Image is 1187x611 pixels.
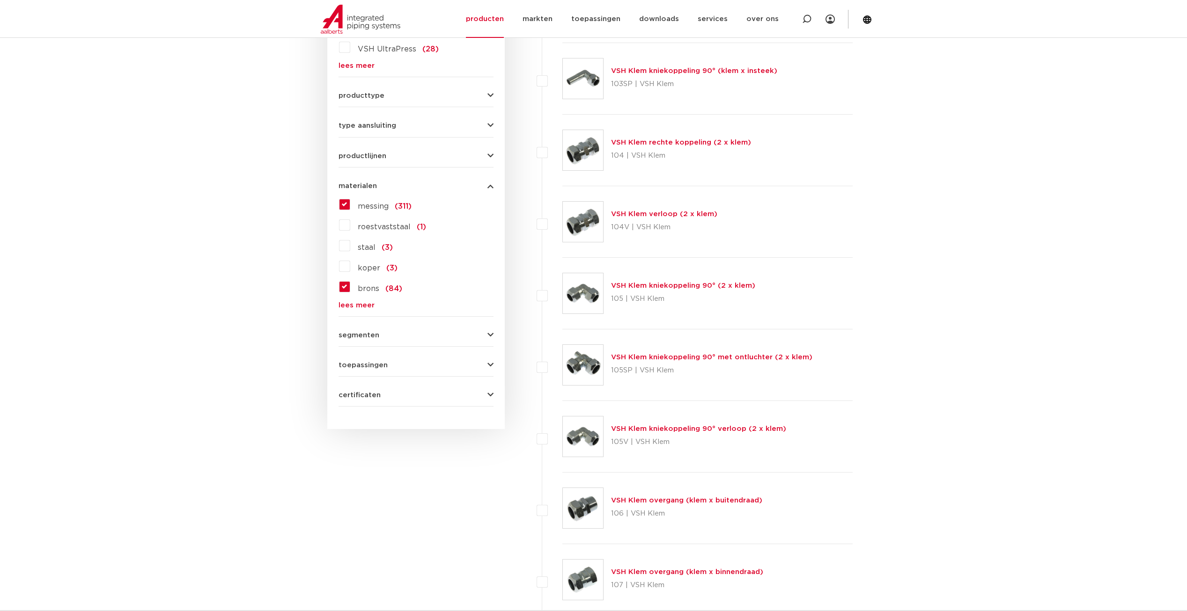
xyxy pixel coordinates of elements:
span: brons [358,285,379,292]
span: VSH UltraPress [358,45,416,53]
button: type aansluiting [339,122,494,129]
a: VSH Klem verloop (2 x klem) [611,211,717,218]
span: (28) [422,45,439,53]
img: Thumbnail for VSH Klem rechte koppeling (2 x klem) [563,130,603,170]
a: lees meer [339,302,494,309]
img: Thumbnail for VSH Klem kniekoppeling 90° met ontluchter (2 x klem) [563,345,603,385]
p: 103SP | VSH Klem [611,77,777,92]
button: certificaten [339,392,494,399]
img: Thumbnail for VSH Klem kniekoppeling 90° (klem x insteek) [563,58,603,99]
span: staal [358,244,376,251]
img: Thumbnail for VSH Klem verloop (2 x klem) [563,202,603,242]
a: VSH Klem kniekoppeling 90° (2 x klem) [611,282,755,289]
a: VSH Klem kniekoppeling 90° verloop (2 x klem) [611,425,786,432]
span: materialen [339,182,377,189]
button: productlijnen [339,153,494,160]
img: Thumbnail for VSH Klem kniekoppeling 90° (2 x klem) [563,273,603,313]
span: type aansluiting [339,122,396,129]
img: Thumbnail for VSH Klem kniekoppeling 90° verloop (2 x klem) [563,416,603,457]
span: productlijnen [339,153,386,160]
p: 105 | VSH Klem [611,291,755,306]
span: (311) [395,203,412,210]
p: 105SP | VSH Klem [611,363,812,378]
a: VSH Klem rechte koppeling (2 x klem) [611,139,751,146]
span: certificaten [339,392,381,399]
button: producttype [339,92,494,99]
span: messing [358,203,389,210]
span: koper [358,264,380,272]
a: VSH Klem kniekoppeling 90° met ontluchter (2 x klem) [611,354,812,361]
a: VSH Klem kniekoppeling 90° (klem x insteek) [611,67,777,74]
span: (84) [385,285,402,292]
a: VSH Klem overgang (klem x buitendraad) [611,497,762,504]
button: materialen [339,182,494,189]
span: roestvaststaal [358,223,411,231]
p: 104V | VSH Klem [611,220,717,235]
span: (1) [417,223,426,231]
a: lees meer [339,62,494,69]
button: segmenten [339,332,494,339]
p: 105V | VSH Klem [611,435,786,450]
span: (3) [386,264,398,272]
p: 107 | VSH Klem [611,578,763,593]
img: Thumbnail for VSH Klem overgang (klem x binnendraad) [563,560,603,600]
a: VSH Klem overgang (klem x binnendraad) [611,568,763,575]
p: 106 | VSH Klem [611,506,762,521]
p: 104 | VSH Klem [611,148,751,163]
span: (3) [382,244,393,251]
span: segmenten [339,332,379,339]
span: toepassingen [339,362,388,369]
span: producttype [339,92,384,99]
button: toepassingen [339,362,494,369]
img: Thumbnail for VSH Klem overgang (klem x buitendraad) [563,488,603,528]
